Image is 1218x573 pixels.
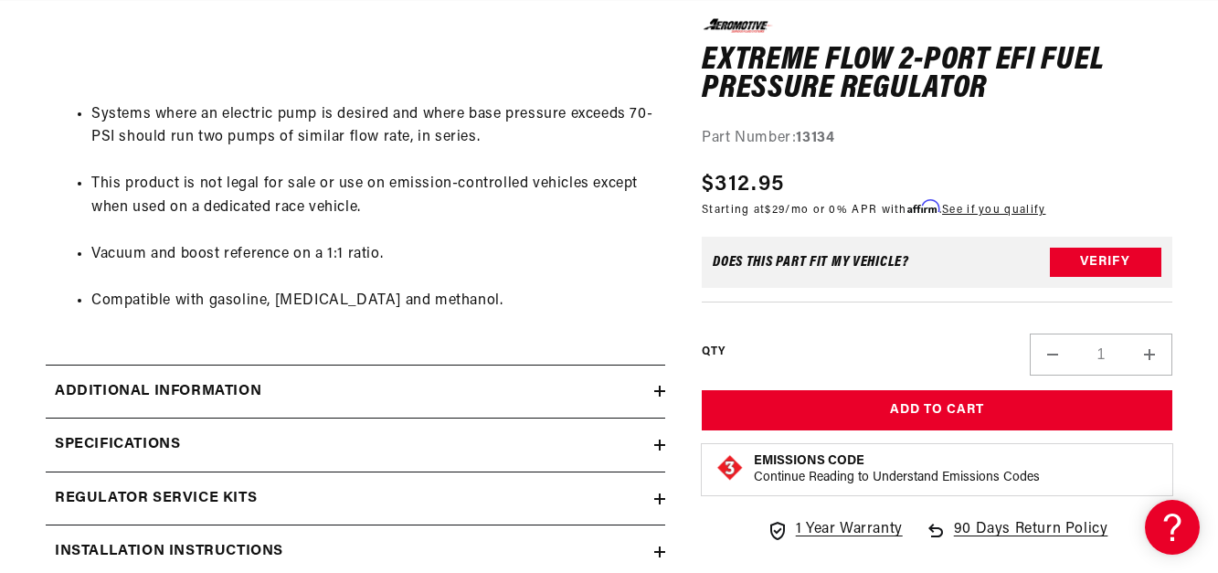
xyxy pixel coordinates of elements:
span: $29 [765,205,785,216]
div: Part Number: [702,126,1172,150]
div: Does This part fit My vehicle? [713,255,909,270]
button: Emissions CodeContinue Reading to Understand Emissions Codes [754,453,1040,486]
a: See if you qualify - Learn more about Affirm Financing (opens in modal) [942,205,1045,216]
label: QTY [702,344,725,359]
li: Compatible with gasoline, [MEDICAL_DATA] and methanol. [91,290,656,313]
a: 1 Year Warranty [767,518,903,542]
button: Add to Cart [702,390,1172,431]
a: 90 Days Return Policy [925,518,1108,560]
span: 90 Days Return Policy [954,518,1108,560]
span: 1 Year Warranty [796,518,903,542]
p: Starting at /mo or 0% APR with . [702,201,1045,218]
h1: Extreme Flow 2-Port EFI Fuel Pressure Regulator [702,46,1172,103]
li: This product is not legal for sale or use on emission-controlled vehicles except when used on a d... [91,173,656,219]
h2: Specifications [55,433,180,457]
h2: Regulator Service Kits [55,487,257,511]
h2: Installation Instructions [55,540,283,564]
img: Emissions code [715,453,745,483]
h2: Additional information [55,380,261,404]
strong: 13134 [796,130,834,144]
li: Systems where an electric pump is desired and where base pressure exceeds 70-PSI should run two p... [91,103,656,150]
span: Affirm [907,200,939,214]
p: Continue Reading to Understand Emissions Codes [754,470,1040,486]
button: Verify [1050,248,1161,277]
strong: Emissions Code [754,454,864,468]
summary: Specifications [46,419,665,472]
li: Vacuum and boost reference on a 1:1 ratio. [91,243,656,267]
summary: Regulator Service Kits [46,472,665,525]
summary: Additional information [46,366,665,419]
span: $312.95 [702,168,784,201]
